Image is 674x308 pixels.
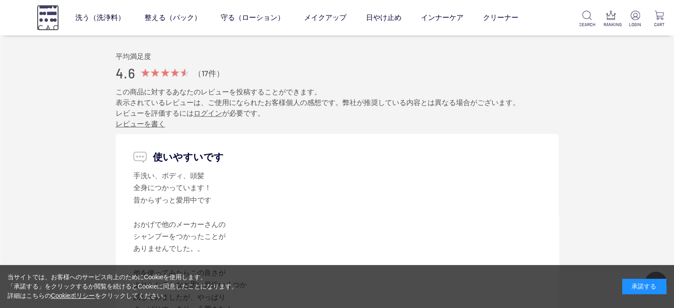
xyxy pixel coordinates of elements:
a: メイクアップ [304,5,347,30]
a: 整える（パック） [144,5,201,30]
a: SEARCH [579,11,595,28]
p: SEARCH [579,21,595,28]
div: 承諾する [622,279,666,294]
a: 守る（ローション） [221,5,284,30]
div: （17件） [194,68,224,79]
p: 使いやすいです [133,150,541,164]
img: logo [37,5,59,30]
div: 平均満足度 [116,52,559,61]
a: RANKING [604,11,619,28]
a: CART [651,11,667,28]
p: CART [651,21,667,28]
p: レビューを評価するには が必要です。 [116,108,559,119]
a: 日やけ止め [366,5,401,30]
a: Cookieポリシー [51,292,95,299]
span: 4.6 [116,65,136,82]
a: レビューを書く [116,120,165,128]
a: 洗う（洗浄料） [75,5,125,30]
p: RANKING [604,21,619,28]
div: 当サイトでは、お客様へのサービス向上のためにCookieを使用します。 「承諾する」をクリックするか閲覧を続けるとCookieに同意したことになります。 詳細はこちらの をクリックしてください。 [8,273,238,300]
p: この商品に対するあなたのレビューを投稿することができます。 表示されているレビューは、ご使用になられたお客様個人の感想です。弊社が推奨している内容とは異なる場合がございます。 [116,87,559,108]
a: ログイン [194,109,222,117]
a: クリーナー [483,5,518,30]
a: インナーケア [421,5,464,30]
a: LOGIN [627,11,643,28]
p: LOGIN [627,21,643,28]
